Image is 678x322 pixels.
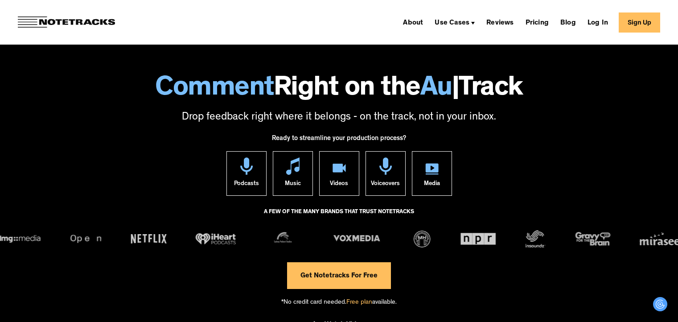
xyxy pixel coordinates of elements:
span: Au [420,76,452,103]
a: About [399,15,427,29]
div: A FEW OF THE MANY BRANDS THAT TRUST NOTETRACKS [264,205,414,229]
div: Media [424,175,440,195]
div: Use Cases [435,20,469,27]
h1: Right on the Track [9,76,669,103]
div: Podcasts [234,175,259,195]
a: Pricing [522,15,552,29]
a: Log In [584,15,612,29]
a: Get Notetracks For Free [287,262,391,289]
div: Voiceovers [371,175,400,195]
a: Voiceovers [366,151,406,196]
p: Drop feedback right where it belongs - on the track, not in your inbox. [9,110,669,125]
a: Reviews [483,15,517,29]
a: Media [412,151,452,196]
span: Free plan [346,299,372,306]
span: | [452,76,459,103]
div: Ready to streamline your production process? [272,130,406,151]
a: Music [273,151,313,196]
a: Blog [557,15,579,29]
span: Comment [155,76,274,103]
div: Videos [330,175,348,195]
a: Videos [319,151,359,196]
div: Use Cases [431,15,478,29]
a: Podcasts [226,151,267,196]
div: *No credit card needed. available. [281,289,397,314]
div: Music [285,175,301,195]
a: Sign Up [619,12,660,33]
